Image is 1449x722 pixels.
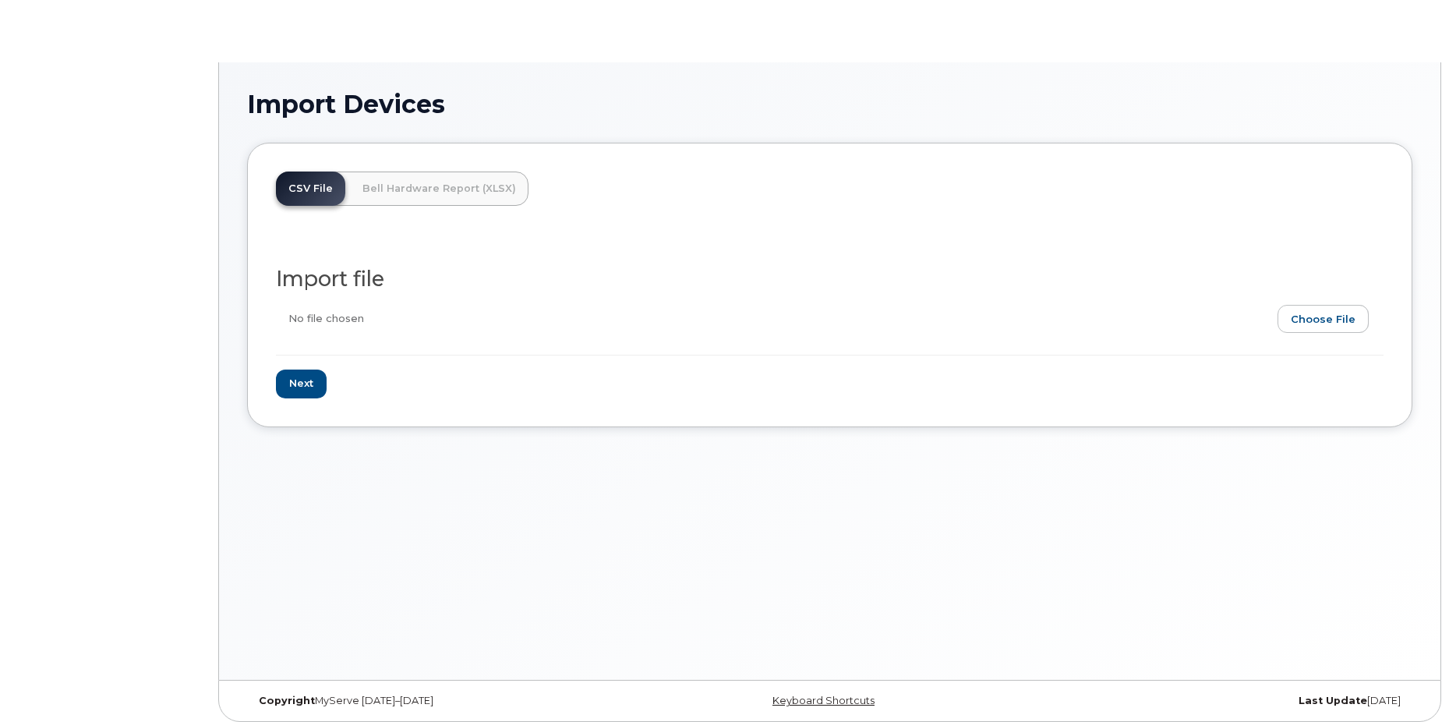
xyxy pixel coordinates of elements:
[350,172,528,206] a: Bell Hardware Report (XLSX)
[247,695,635,707] div: MyServe [DATE]–[DATE]
[276,267,1384,291] h2: Import file
[259,695,315,706] strong: Copyright
[276,172,345,206] a: CSV File
[772,695,875,706] a: Keyboard Shortcuts
[1024,695,1412,707] div: [DATE]
[1299,695,1367,706] strong: Last Update
[276,370,327,398] input: Next
[247,90,1412,118] h1: Import Devices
